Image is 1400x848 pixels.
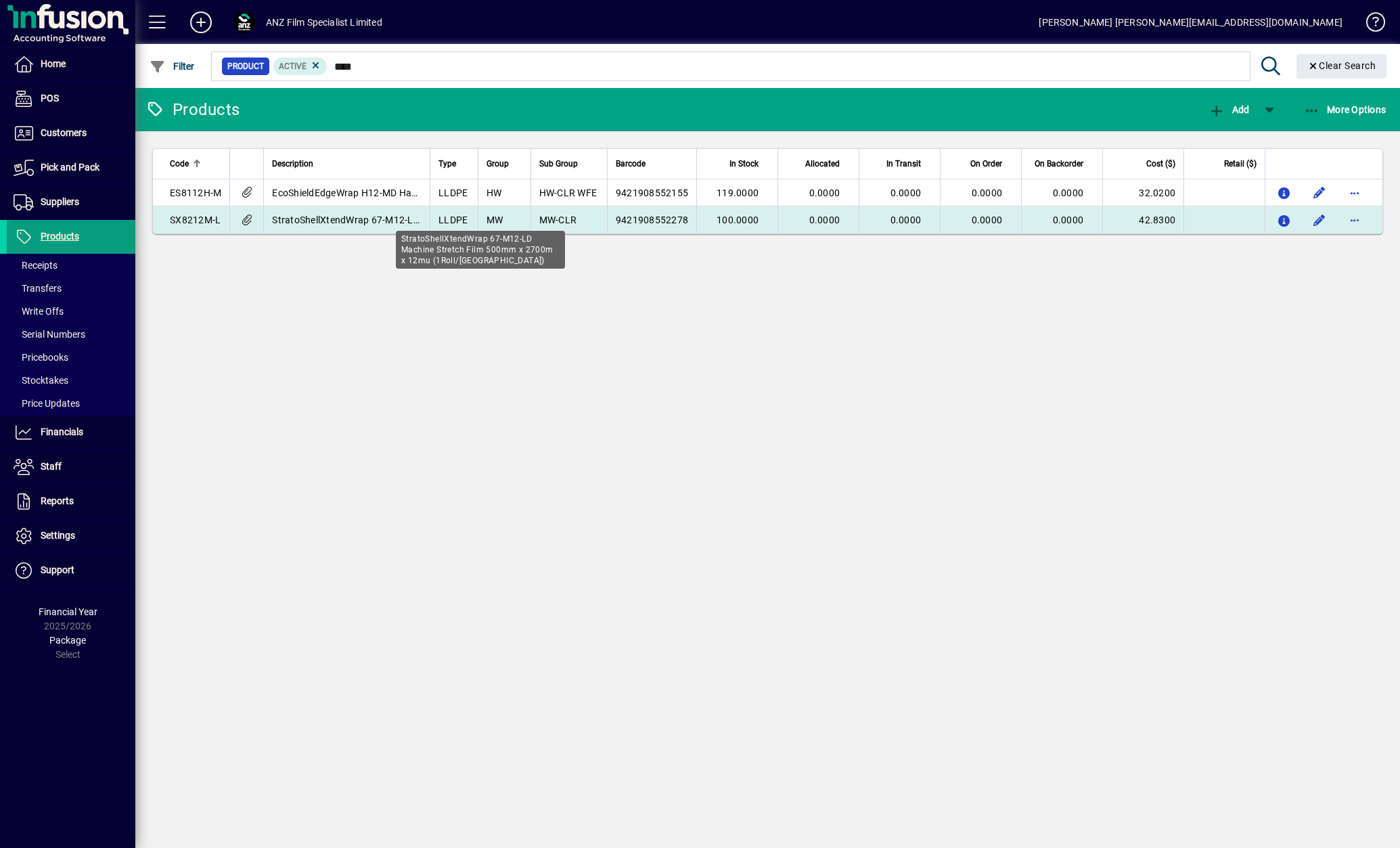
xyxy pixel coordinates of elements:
[41,231,79,242] span: Products
[890,187,922,198] span: 0.0000
[14,260,58,271] span: Receipts
[1102,179,1183,206] td: 32.0200
[539,156,599,171] div: Sub Group
[14,398,80,409] span: Price Updates
[14,306,64,317] span: Write Offs
[786,156,852,171] div: Allocated
[487,187,502,198] span: HW
[14,375,68,386] span: Stocktakes
[970,156,1002,171] span: On Order
[1344,209,1365,231] button: More options
[1146,156,1175,171] span: Cost ($)
[438,187,468,198] span: LLDPE
[1053,187,1084,198] span: 0.0000
[41,495,74,506] span: Reports
[972,187,1003,198] span: 0.0000
[717,187,759,198] span: 119.0000
[150,61,195,72] span: Filter
[487,156,522,171] div: Group
[396,231,565,269] div: StratoShellXtendWrap 67-M12-LD Machine Stretch Film 500mm x 2700m x 12mu (1Roll/[GEOGRAPHIC_DATA])
[272,187,647,198] span: EcoShieldEdgeWrap H12-MD Hand Stretch Film 450mm x 400m x (4Rolls/Carton)
[41,127,87,138] span: Customers
[41,93,59,104] span: POS
[7,485,135,518] a: Reports
[1309,209,1330,231] button: Edit
[539,215,577,225] span: MW-CLR
[7,300,135,323] a: Write Offs
[438,156,456,171] span: Type
[41,58,66,69] span: Home
[616,156,688,171] div: Barcode
[179,10,223,35] button: Add
[41,162,99,173] span: Pick and Pack
[717,215,759,225] span: 100.0000
[7,392,135,415] a: Price Updates
[279,62,307,71] span: Active
[890,215,922,225] span: 0.0000
[7,116,135,150] a: Customers
[7,346,135,369] a: Pricebooks
[41,196,79,207] span: Suppliers
[805,156,840,171] span: Allocated
[7,369,135,392] a: Stocktakes
[539,187,597,198] span: HW-CLR WFE
[1053,215,1084,225] span: 0.0000
[7,416,135,449] a: Financials
[272,215,748,225] span: StratoShellXtendWrap 67-M12-LD Machine Stretch Film 500mm x 2700m x (1Roll/[GEOGRAPHIC_DATA])
[272,156,422,171] div: Description
[41,530,75,541] span: Settings
[7,519,135,553] a: Settings
[7,554,135,587] a: Support
[616,156,646,171] span: Barcode
[487,215,503,225] span: MW
[1102,206,1183,233] td: 42.8300
[272,156,313,171] span: Description
[438,156,470,171] div: Type
[227,60,264,73] span: Product
[170,156,189,171] span: Code
[1209,104,1249,115] span: Add
[1301,97,1390,122] button: More Options
[145,99,240,120] div: Products
[7,323,135,346] a: Serial Numbers
[7,185,135,219] a: Suppliers
[7,277,135,300] a: Transfers
[809,187,840,198] span: 0.0000
[7,254,135,277] a: Receipts
[170,215,221,225] span: SX8212M-L
[438,215,468,225] span: LLDPE
[41,564,74,575] span: Support
[1035,156,1083,171] span: On Backorder
[266,12,382,33] div: ANZ Film Specialist Limited
[1296,54,1387,79] button: Clear
[886,156,921,171] span: In Transit
[972,215,1003,225] span: 0.0000
[539,156,578,171] span: Sub Group
[14,329,85,340] span: Serial Numbers
[1356,3,1383,47] a: Knowledge Base
[170,187,221,198] span: ES8112H-M
[867,156,933,171] div: In Transit
[41,461,62,472] span: Staff
[49,635,86,646] span: Package
[7,450,135,484] a: Staff
[1039,12,1342,33] div: [PERSON_NAME] [PERSON_NAME][EMAIL_ADDRESS][DOMAIN_NAME]
[14,283,62,294] span: Transfers
[1304,104,1386,115] span: More Options
[223,10,266,35] button: Profile
[1030,156,1096,171] div: On Backorder
[41,426,83,437] span: Financials
[1307,60,1376,71] span: Clear Search
[273,58,328,75] mat-chip: Activation Status: Active
[7,82,135,116] a: POS
[1309,182,1330,204] button: Edit
[14,352,68,363] span: Pricebooks
[705,156,771,171] div: In Stock
[809,215,840,225] span: 0.0000
[146,54,198,79] button: Filter
[616,215,688,225] span: 9421908552278
[170,156,221,171] div: Code
[7,47,135,81] a: Home
[616,187,688,198] span: 9421908552155
[487,156,509,171] span: Group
